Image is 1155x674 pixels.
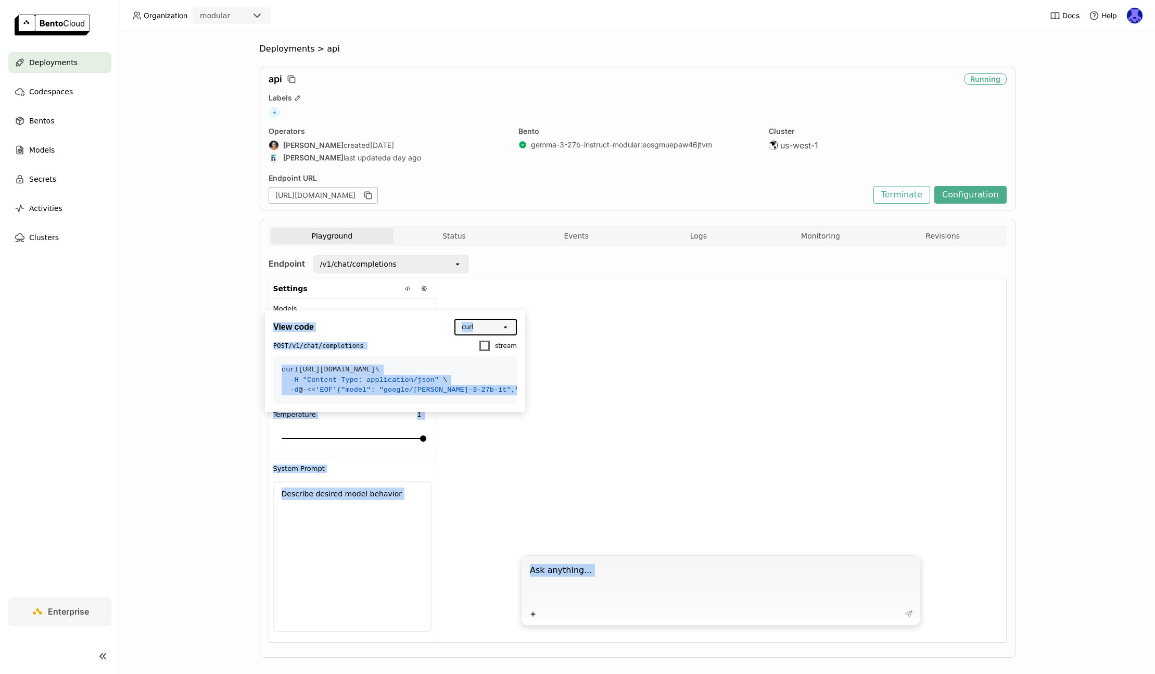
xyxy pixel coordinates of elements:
[315,386,337,394] span: 'EOF'
[269,258,305,269] strong: Endpoint
[393,228,515,244] button: Status
[443,376,447,384] span: \
[8,52,111,73] a: Deployments
[231,11,232,21] input: Selected modular.
[315,44,327,54] span: >
[15,15,90,35] img: logo
[290,376,298,384] span: -H
[8,227,111,248] a: Clusters
[408,408,431,421] input: Temperature
[462,322,473,332] div: curl
[260,44,315,54] span: Deployments
[769,127,1007,136] div: Cluster
[934,186,1007,204] button: Configuration
[515,386,579,394] span: "messages": [],
[269,173,868,183] div: Endpoint URL
[515,228,638,244] button: Events
[290,386,298,394] span: -d
[48,606,89,617] span: Enterprise
[144,11,187,20] span: Organization
[273,342,363,350] div: POST /v1/chat/completions
[964,73,1007,85] div: Running
[337,386,341,394] span: {
[320,259,397,269] div: /v1/chat/completions
[873,186,930,204] button: Terminate
[307,386,315,394] span: <<
[375,366,379,373] span: \
[8,198,111,219] a: Activities
[260,44,1016,54] nav: Breadcrumbs navigation
[780,140,818,151] span: us-west-1
[29,144,55,156] span: Models
[269,73,282,85] span: api
[282,366,299,373] span: curl
[283,141,344,150] strong: [PERSON_NAME]
[398,259,399,269] input: Selected /v1/chat/completions.
[8,140,111,160] a: Models
[269,140,506,151] div: created
[327,44,339,54] span: api
[387,153,421,163] span: a day ago
[8,110,111,131] a: Bentos
[370,141,394,150] span: [DATE]
[29,85,73,98] span: Codespaces
[273,322,314,332] span: View code
[269,187,378,204] div: [URL][DOMAIN_NAME]
[271,228,394,244] button: Playground
[1050,10,1080,21] a: Docs
[1089,10,1117,21] div: Help
[882,228,1004,244] button: Revisions
[269,153,278,163] img: Frost Ming
[8,81,111,102] a: Codespaces
[501,323,510,331] svg: open
[529,610,537,618] svg: Plus
[29,202,62,215] span: Activities
[283,153,344,163] strong: [PERSON_NAME]
[282,386,337,394] span: @-
[273,410,316,419] span: Temperature
[453,260,462,268] svg: open
[531,140,712,149] a: gemma-3-27b-instruct-modular:eosgmuepaw46jtvm
[29,173,56,185] span: Secrets
[1101,11,1117,20] span: Help
[269,279,436,298] div: Settings
[29,56,78,69] span: Deployments
[8,169,111,190] a: Secrets
[29,115,54,127] span: Bentos
[273,465,325,473] span: System Prompt
[303,376,439,384] span: "Content-Type: application/json"
[1127,8,1143,23] img: Newton Jain
[269,127,506,136] div: Operators
[759,228,882,244] button: Monitoring
[491,340,517,352] div: stream
[341,386,515,394] span: "model": "google/[PERSON_NAME]-3-27b-it",
[282,366,379,373] span: [URL][DOMAIN_NAME]
[269,153,506,163] div: last updated
[269,93,1007,103] div: Labels
[273,305,297,313] span: Models
[29,231,59,244] span: Clusters
[518,127,756,136] div: Bento
[200,10,230,21] div: modular
[8,597,111,626] a: Enterprise
[269,107,280,118] span: +
[1062,11,1080,20] span: Docs
[690,231,707,241] span: Logs
[269,141,278,150] img: Sean Sheng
